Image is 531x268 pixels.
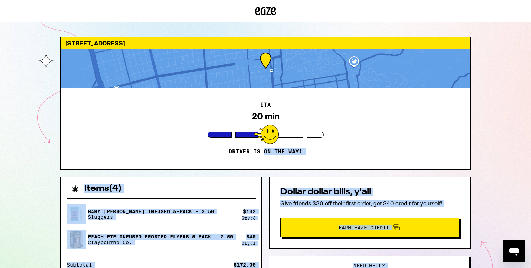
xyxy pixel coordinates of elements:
h2: Items ( 4 ) [84,184,122,193]
div: $ 132 [243,209,256,214]
p: Claybourne Co. [88,240,233,245]
span: Earn Eaze Credit [339,225,389,230]
h2: Dollar dollar bills, y'all [280,188,459,196]
span: Need help? [353,263,385,268]
p: Peach Pie Infused Frosted Flyers 5-Pack - 2.5g [88,234,233,240]
div: 20 min [252,111,280,121]
div: $ 40 [246,234,256,240]
h2: ETA [260,102,271,108]
p: Give friends $30 off their first order, get $40 credit for yourself! [280,200,459,207]
img: Baby Griselda Infused 5-pack - 3.5g [67,204,86,224]
div: Subtotal [67,262,97,267]
div: Qty: 1 [242,241,256,246]
iframe: Button to launch messaging window [503,240,525,262]
div: Qty: 3 [242,216,256,220]
p: Driver is on the way! [229,148,302,155]
button: Earn Eaze Credit [280,218,459,237]
p: Baby [PERSON_NAME] Infused 5-pack - 3.5g [88,209,214,214]
p: Sluggers [88,214,214,220]
div: $172.00 [234,262,256,267]
img: Peach Pie Infused Frosted Flyers 5-Pack - 2.5g [67,230,86,249]
div: [STREET_ADDRESS] [61,37,470,49]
